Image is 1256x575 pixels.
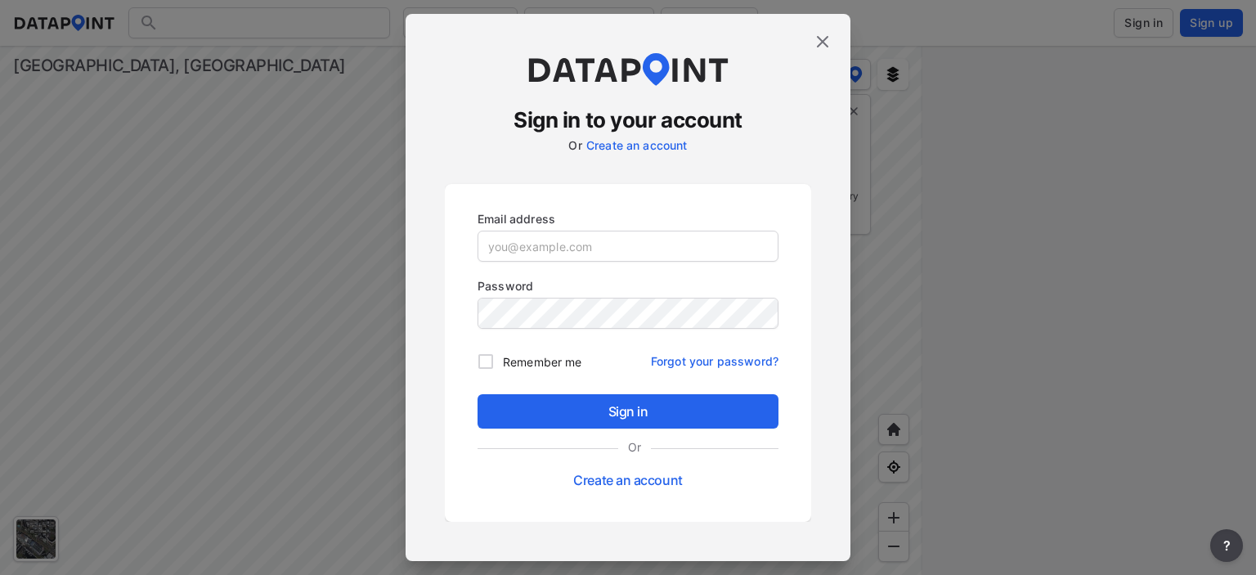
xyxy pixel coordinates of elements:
img: close.efbf2170.svg [813,32,832,52]
a: Create an account [573,472,682,488]
input: you@example.com [478,231,778,261]
a: Forgot your password? [651,344,778,370]
img: dataPointLogo.9353c09d.svg [526,53,730,86]
p: Password [478,277,778,294]
h3: Sign in to your account [445,106,811,135]
span: Remember me [503,353,581,371]
a: Create an account [586,138,688,152]
label: Or [568,138,581,152]
p: Email address [478,210,778,227]
span: ? [1220,536,1233,555]
label: Or [618,438,651,456]
span: Sign in [491,402,765,421]
button: Sign in [478,394,778,429]
button: more [1210,529,1243,562]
